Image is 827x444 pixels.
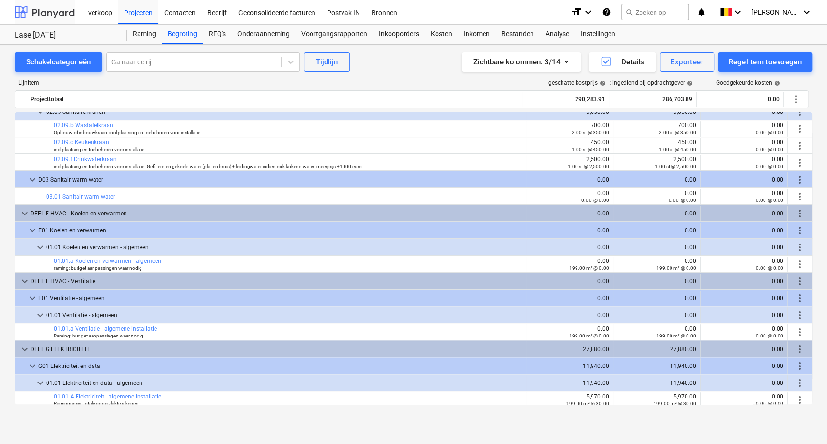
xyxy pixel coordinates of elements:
[704,176,783,183] div: 0.00
[304,52,350,72] button: Tijdlijn
[46,193,115,200] a: 03.01 Sanitair warm water
[19,276,31,287] span: keyboard_arrow_down
[704,227,783,234] div: 0.00
[772,80,780,86] span: help
[530,295,609,302] div: 0.00
[15,52,102,72] button: Schakelcategorieën
[704,139,783,153] div: 0.00
[794,309,806,321] span: Meer acties
[617,325,696,339] div: 0.00
[801,6,812,18] i: keyboard_arrow_down
[54,156,117,163] a: 02.09.f Drinkwaterkraan
[530,312,609,319] div: 0.00
[31,341,522,357] div: DEEL G ELEKTRICITEIT
[54,325,157,332] a: 01.01.a Ventilatie - algemene installatie
[569,265,609,271] small: 199.00 m² @ 0.00
[704,190,783,203] div: 0.00
[704,346,783,352] div: 0.00
[704,156,783,169] div: 0.00
[54,393,161,400] a: 01.01.A Elektriciteit - algemene installatie
[569,333,609,338] small: 199.00 m² @ 0.00
[19,343,31,355] span: keyboard_arrow_down
[751,8,800,16] span: [PERSON_NAME]
[704,122,783,136] div: 0.00
[473,56,569,68] div: Zichtbare kolommen : 3/14
[26,56,91,68] div: Schakelcategorieën
[794,259,806,270] span: Meer acties
[655,164,696,169] small: 1.00 st @ 2,500.00
[31,92,518,107] div: Projecttotaal
[526,92,605,107] div: 290,283.91
[617,312,696,319] div: 0.00
[34,309,46,321] span: keyboard_arrow_down
[617,156,696,169] div: 2,500.00
[530,122,609,136] div: 700.00
[794,377,806,389] span: Meer acties
[704,393,783,407] div: 0.00
[794,242,806,253] span: Meer acties
[660,52,714,72] button: Exporteer
[704,325,783,339] div: 0.00
[54,139,109,146] a: 02.09.c Keukenkraan
[19,208,31,219] span: keyboard_arrow_down
[27,360,38,372] span: keyboard_arrow_down
[572,147,609,152] small: 1.00 st @ 450.00
[46,375,522,391] div: 01.01 Elektriciteit en data - algemeen
[598,80,606,86] span: help
[575,25,621,44] a: Instellingen
[31,206,522,221] div: DEEL E HVAC - Koelen en verwarmen
[54,265,142,271] small: raming: budget aanpassingen waar nodig
[38,172,522,187] div: D03 Sanitair warm water
[794,360,806,372] span: Meer acties
[15,79,523,86] div: Lijnitem
[756,147,783,152] small: 0.00 @ 0.00
[27,174,38,185] span: keyboard_arrow_down
[203,25,232,44] a: RFQ's
[656,333,696,338] small: 199.00 m² @ 0.00
[669,198,696,203] small: 0.00 @ 0.00
[794,343,806,355] span: Meer acties
[530,156,609,169] div: 2,500.00
[530,176,609,183] div: 0.00
[296,25,373,44] a: Voortgangsrapporten
[656,265,696,271] small: 199.00 m² @ 0.00
[54,147,144,152] small: incl plaatsing en toebehoren voor installatie
[373,25,425,44] div: Inkooporders
[530,210,609,217] div: 0.00
[46,240,522,255] div: 01.01 Koelen en verwarmen - algemeen
[617,244,696,251] div: 0.00
[54,122,113,129] a: 02.09.b Wastafelkraan
[617,278,696,285] div: 0.00
[685,80,693,86] span: help
[425,25,458,44] a: Kosten
[458,25,496,44] div: Inkomen
[530,346,609,352] div: 27,880.00
[617,393,696,407] div: 5,970.00
[697,6,706,18] i: notifications
[621,4,689,20] button: Zoeken op
[548,79,606,86] div: geschatte kostprijs
[530,258,609,271] div: 0.00
[704,278,783,285] div: 0.00
[654,401,696,406] small: 199.00 m² @ 30.00
[530,363,609,369] div: 11,940.00
[704,295,783,302] div: 0.00
[38,358,522,374] div: G01 Elektriciteit en data
[794,174,806,185] span: Meer acties
[54,164,362,169] small: incl plaatsing en toebehoren voor installatie. Gefilterd en gekoeld water (plat en bruis) + leidi...
[617,190,696,203] div: 0.00
[162,25,203,44] a: Begroting
[496,25,540,44] div: Bestanden
[704,312,783,319] div: 0.00
[729,56,802,68] div: Regelitem toevoegen
[34,377,46,389] span: keyboard_arrow_down
[625,8,633,16] span: search
[38,223,522,238] div: E01 Koelen en verwarmen
[127,25,162,44] div: Raming
[794,225,806,236] span: Meer acties
[617,227,696,234] div: 0.00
